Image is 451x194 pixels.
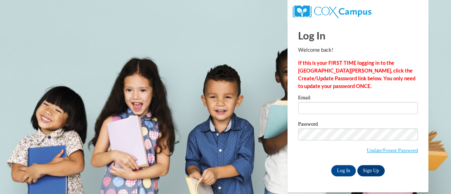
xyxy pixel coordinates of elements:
img: COX Campus [293,5,371,18]
a: Update/Forgot Password [367,148,418,153]
p: Welcome back! [298,46,418,54]
a: COX Campus [293,8,371,14]
label: Password [298,121,418,129]
h1: Log In [298,28,418,43]
strong: If this is your FIRST TIME logging in to the [GEOGRAPHIC_DATA][PERSON_NAME], click the Create/Upd... [298,60,415,89]
label: Email [298,95,418,102]
a: Sign Up [357,165,385,176]
input: Log In [331,165,356,176]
